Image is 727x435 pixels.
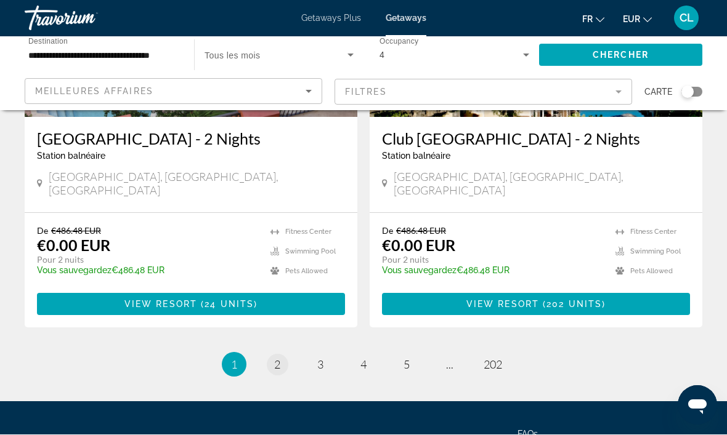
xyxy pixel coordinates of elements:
[35,84,312,99] mat-select: Sort by
[623,15,640,25] span: EUR
[335,79,632,106] button: Filter
[124,300,197,309] span: View Resort
[37,236,110,255] p: €0.00 EUR
[301,14,361,23] a: Getaways Plus
[380,38,418,46] span: Occupancy
[205,300,254,309] span: 24 units
[285,268,328,276] span: Pets Allowed
[582,15,593,25] span: fr
[37,226,48,236] span: De
[37,266,112,276] span: Vous sauvegardez
[382,266,457,276] span: Vous sauvegardez
[205,51,261,61] span: Tous les mois
[623,10,652,28] button: Change currency
[28,38,68,46] span: Destination
[386,14,426,23] a: Getaways
[484,358,502,372] span: 202
[630,248,681,256] span: Swimming Pool
[382,266,603,276] p: €486.48 EUR
[539,44,702,66] button: Chercher
[360,358,367,372] span: 4
[382,293,690,316] button: View Resort(202 units)
[678,386,717,425] iframe: Bouton de lancement de la fenêtre de messagerie
[25,353,702,377] nav: Pagination
[466,300,539,309] span: View Resort
[380,50,384,60] span: 4
[670,6,702,31] button: User Menu
[37,293,345,316] button: View Resort(24 units)
[197,300,258,309] span: ( )
[25,2,148,34] a: Travorium
[37,266,258,276] p: €486.48 EUR
[396,226,446,236] span: €486.48 EUR
[404,358,410,372] span: 5
[37,151,105,161] span: Station balnéaire
[51,226,101,236] span: €486.48 EUR
[37,130,345,148] a: [GEOGRAPHIC_DATA] - 2 Nights
[546,300,602,309] span: 202 units
[382,226,393,236] span: De
[644,84,672,101] span: Carte
[382,236,455,255] p: €0.00 EUR
[582,10,604,28] button: Change language
[630,268,673,276] span: Pets Allowed
[630,228,676,236] span: Fitness Center
[285,248,336,256] span: Swimming Pool
[317,358,323,372] span: 3
[539,300,606,309] span: ( )
[394,170,690,198] span: [GEOGRAPHIC_DATA], [GEOGRAPHIC_DATA], [GEOGRAPHIC_DATA]
[285,228,331,236] span: Fitness Center
[37,255,258,266] p: Pour 2 nuits
[274,358,280,372] span: 2
[231,358,237,372] span: 1
[680,12,694,25] span: CL
[382,151,450,161] span: Station balnéaire
[593,50,649,60] span: Chercher
[446,358,453,372] span: ...
[382,130,690,148] a: Club [GEOGRAPHIC_DATA] - 2 Nights
[35,87,153,97] span: Meilleures affaires
[49,170,345,198] span: [GEOGRAPHIC_DATA], [GEOGRAPHIC_DATA], [GEOGRAPHIC_DATA]
[382,255,603,266] p: Pour 2 nuits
